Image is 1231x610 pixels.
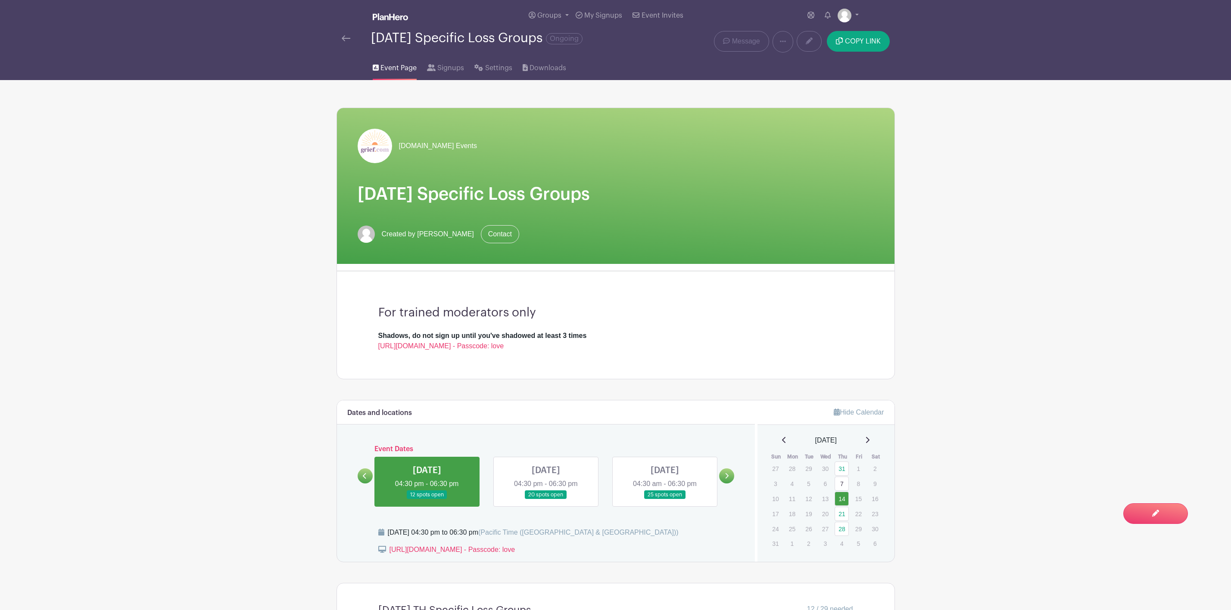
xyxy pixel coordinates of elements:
[380,63,417,73] span: Event Page
[478,529,679,536] span: (Pacific Time ([GEOGRAPHIC_DATA] & [GEOGRAPHIC_DATA]))
[358,184,874,204] h1: [DATE] Specific Loss Groups
[546,33,583,44] span: Ongoing
[642,12,683,19] span: Event Invites
[530,63,566,73] span: Downloads
[851,492,866,505] p: 15
[785,537,799,550] p: 1
[768,492,782,505] p: 10
[474,53,512,80] a: Settings
[818,537,832,550] p: 3
[868,492,882,505] p: 16
[768,522,782,536] p: 24
[851,462,866,475] p: 1
[768,477,782,490] p: 3
[785,452,801,461] th: Mon
[868,462,882,475] p: 2
[785,522,799,536] p: 25
[818,462,832,475] p: 30
[437,63,464,73] span: Signups
[818,507,832,520] p: 20
[818,492,832,505] p: 13
[347,409,412,417] h6: Dates and locations
[868,507,882,520] p: 23
[378,306,853,320] h3: For trained moderators only
[485,63,512,73] span: Settings
[834,452,851,461] th: Thu
[851,522,866,536] p: 29
[834,409,884,416] a: Hide Calendar
[835,461,849,476] a: 31
[835,522,849,536] a: 28
[835,492,849,506] a: 14
[867,452,884,461] th: Sat
[851,477,866,490] p: 8
[835,537,849,550] p: 4
[801,507,816,520] p: 19
[373,445,720,453] h6: Event Dates
[851,452,868,461] th: Fri
[373,53,417,80] a: Event Page
[382,229,474,239] span: Created by [PERSON_NAME]
[851,507,866,520] p: 22
[378,342,504,350] a: [URL][DOMAIN_NAME] - Passcode: love
[851,537,866,550] p: 5
[818,522,832,536] p: 27
[714,31,769,52] a: Message
[835,507,849,521] a: 21
[835,477,849,491] a: 7
[868,522,882,536] p: 30
[388,527,679,538] div: [DATE] 04:30 pm to 06:30 pm
[801,537,816,550] p: 2
[868,477,882,490] p: 9
[801,452,818,461] th: Tue
[868,537,882,550] p: 6
[845,38,881,45] span: COPY LINK
[342,35,350,41] img: back-arrow-29a5d9b10d5bd6ae65dc969a981735edf675c4d7a1fe02e03b50dbd4ba3cdb55.svg
[801,477,816,490] p: 5
[481,225,519,243] a: Contact
[373,13,408,20] img: logo_white-6c42ec7e38ccf1d336a20a19083b03d10ae64f83f12c07503d8b9e83406b4c7d.svg
[838,9,851,22] img: default-ce2991bfa6775e67f084385cd625a349d9dcbb7a52a09fb2fda1e96e2d18dcdb.png
[378,332,587,339] strong: Shadows, do not sign up until you've shadowed at least 3 times
[768,537,782,550] p: 31
[785,462,799,475] p: 28
[584,12,622,19] span: My Signups
[785,477,799,490] p: 4
[801,522,816,536] p: 26
[537,12,561,19] span: Groups
[399,141,477,151] span: [DOMAIN_NAME] Events
[815,435,837,446] span: [DATE]
[768,507,782,520] p: 17
[358,129,392,163] img: grief-logo-planhero.png
[768,452,785,461] th: Sun
[801,462,816,475] p: 29
[801,492,816,505] p: 12
[818,477,832,490] p: 6
[785,492,799,505] p: 11
[768,462,782,475] p: 27
[827,31,889,52] button: COPY LINK
[732,36,760,46] span: Message
[785,507,799,520] p: 18
[523,53,566,80] a: Downloads
[427,53,464,80] a: Signups
[371,31,583,45] div: [DATE] Specific Loss Groups
[358,226,375,243] img: default-ce2991bfa6775e67f084385cd625a349d9dcbb7a52a09fb2fda1e96e2d18dcdb.png
[818,452,835,461] th: Wed
[390,546,515,553] a: [URL][DOMAIN_NAME] - Passcode: love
